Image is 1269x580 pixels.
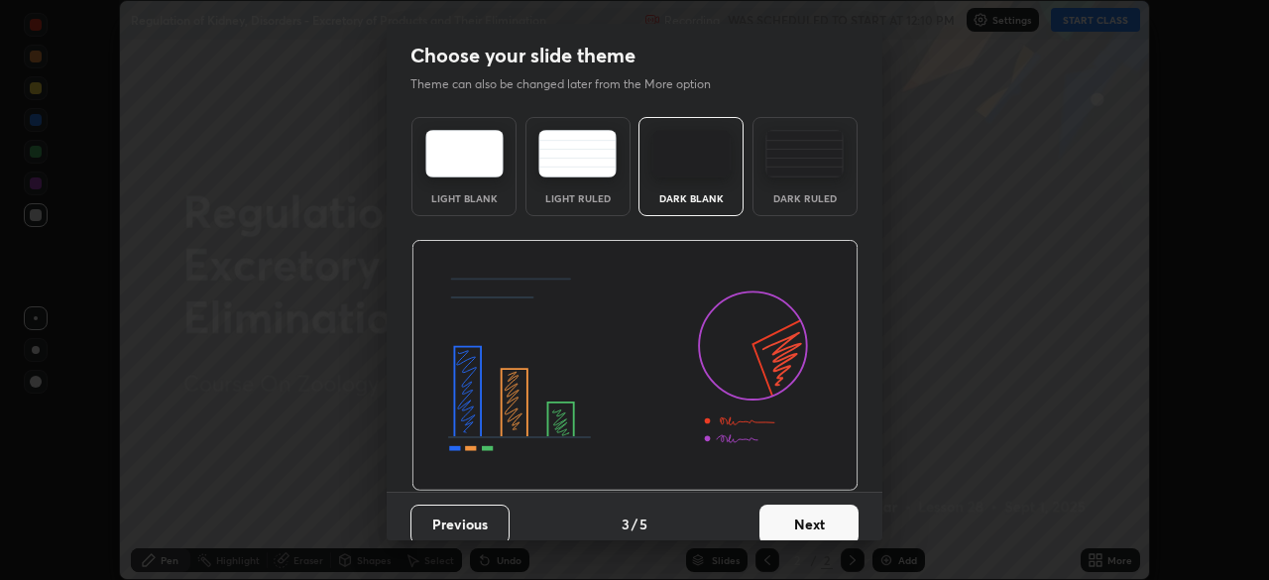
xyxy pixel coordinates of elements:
button: Previous [410,505,510,544]
p: Theme can also be changed later from the More option [410,75,732,93]
div: Light Blank [424,193,504,203]
h4: / [632,514,637,534]
h4: 3 [622,514,630,534]
img: lightRuledTheme.5fabf969.svg [538,130,617,177]
img: darkTheme.f0cc69e5.svg [652,130,731,177]
img: lightTheme.e5ed3b09.svg [425,130,504,177]
h2: Choose your slide theme [410,43,635,68]
button: Next [759,505,859,544]
h4: 5 [639,514,647,534]
div: Dark Blank [651,193,731,203]
img: darkRuledTheme.de295e13.svg [765,130,844,177]
div: Light Ruled [538,193,618,203]
div: Dark Ruled [765,193,845,203]
img: darkThemeBanner.d06ce4a2.svg [411,240,859,492]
